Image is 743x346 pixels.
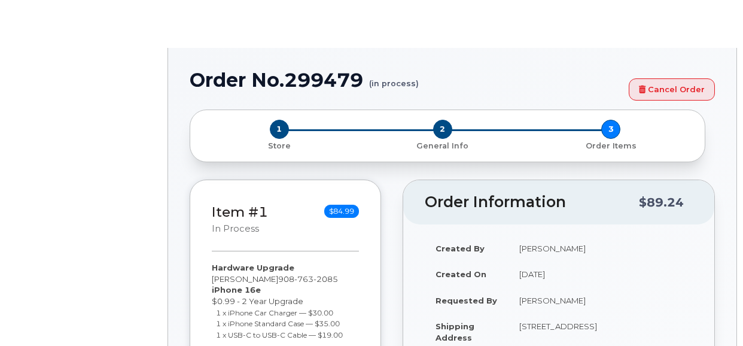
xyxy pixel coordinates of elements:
[508,287,693,314] td: [PERSON_NAME]
[216,330,343,339] small: 1 x USB-C to USB-C Cable — $19.00
[216,308,333,317] small: 1 x iPhone Car Charger — $30.00
[639,191,684,214] div: $89.24
[313,274,338,284] span: 2085
[200,139,358,151] a: 1 Store
[212,204,268,220] a: Item #1
[425,194,639,211] h2: Order Information
[294,274,313,284] span: 763
[324,205,359,218] span: $84.99
[508,261,693,287] td: [DATE]
[436,296,497,305] strong: Requested By
[508,235,693,262] td: [PERSON_NAME]
[212,263,294,272] strong: Hardware Upgrade
[433,120,452,139] span: 2
[205,141,354,151] p: Store
[216,319,340,328] small: 1 x iPhone Standard Case — $35.00
[436,244,485,253] strong: Created By
[369,69,419,88] small: (in process)
[363,141,522,151] p: General Info
[278,274,338,284] span: 908
[212,223,259,234] small: in process
[629,78,715,101] a: Cancel Order
[358,139,526,151] a: 2 General Info
[190,69,623,90] h1: Order No.299479
[436,269,486,279] strong: Created On
[436,321,474,342] strong: Shipping Address
[212,285,261,295] strong: iPhone 16e
[270,120,289,139] span: 1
